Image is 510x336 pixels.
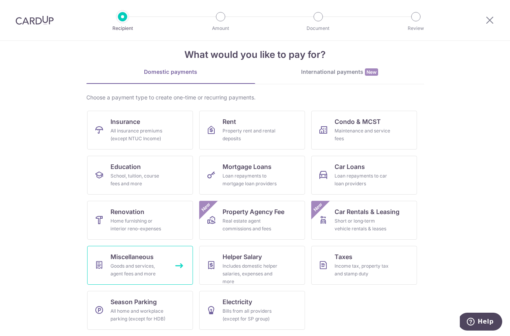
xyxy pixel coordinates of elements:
[16,16,54,25] img: CardUp
[311,201,324,214] span: New
[199,201,212,214] span: New
[110,217,166,233] div: Home furnishing or interior reno-expenses
[335,162,365,171] span: Car Loans
[223,217,279,233] div: Real estate agent commissions and fees
[87,111,193,150] a: InsuranceAll insurance premiums (except NTUC Income)
[335,217,391,233] div: Short or long‑term vehicle rentals & leases
[223,172,279,188] div: Loan repayments to mortgage loan providers
[335,207,400,216] span: Car Rentals & Leasing
[223,307,279,323] div: Bills from all providers (except for SP group)
[335,172,391,188] div: Loan repayments to car loan providers
[387,24,445,32] p: Review
[94,24,151,32] p: Recipient
[223,297,252,306] span: Electricity
[110,162,141,171] span: Education
[223,262,279,286] div: Includes domestic helper salaries, expenses and more
[87,291,193,330] a: Season ParkingAll home and workplace parking (except for HDB)
[110,172,166,188] div: School, tuition, course fees and more
[192,24,249,32] p: Amount
[110,297,157,306] span: Season Parking
[87,156,193,195] a: EducationSchool, tuition, course fees and more
[335,127,391,143] div: Maintenance and service fees
[311,111,417,150] a: Condo & MCSTMaintenance and service fees
[199,201,305,240] a: Property Agency FeeReal estate agent commissions and feesNew
[110,207,144,216] span: Renovation
[223,252,262,261] span: Helper Salary
[335,262,391,278] div: Income tax, property tax and stamp duty
[460,313,502,332] iframe: Opens a widget where you can find more information
[110,252,154,261] span: Miscellaneous
[311,156,417,195] a: Car LoansLoan repayments to car loan providers
[365,68,378,76] span: New
[223,162,272,171] span: Mortgage Loans
[255,68,424,76] div: International payments
[199,111,305,150] a: RentProperty rent and rental deposits
[86,94,424,101] div: Choose a payment type to create one-time or recurring payments.
[223,117,236,126] span: Rent
[289,24,347,32] p: Document
[223,207,284,216] span: Property Agency Fee
[223,127,279,143] div: Property rent and rental deposits
[87,201,193,240] a: RenovationHome furnishing or interior reno-expenses
[199,291,305,330] a: ElectricityBills from all providers (except for SP group)
[110,307,166,323] div: All home and workplace parking (except for HDB)
[311,246,417,285] a: TaxesIncome tax, property tax and stamp duty
[86,48,424,62] h4: What would you like to pay for?
[311,201,417,240] a: Car Rentals & LeasingShort or long‑term vehicle rentals & leasesNew
[110,262,166,278] div: Goods and services, agent fees and more
[335,252,352,261] span: Taxes
[335,117,381,126] span: Condo & MCST
[199,156,305,195] a: Mortgage LoansLoan repayments to mortgage loan providers
[199,246,305,285] a: Helper SalaryIncludes domestic helper salaries, expenses and more
[110,117,140,126] span: Insurance
[110,127,166,143] div: All insurance premiums (except NTUC Income)
[87,246,193,285] a: MiscellaneousGoods and services, agent fees and more
[86,68,255,76] div: Domestic payments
